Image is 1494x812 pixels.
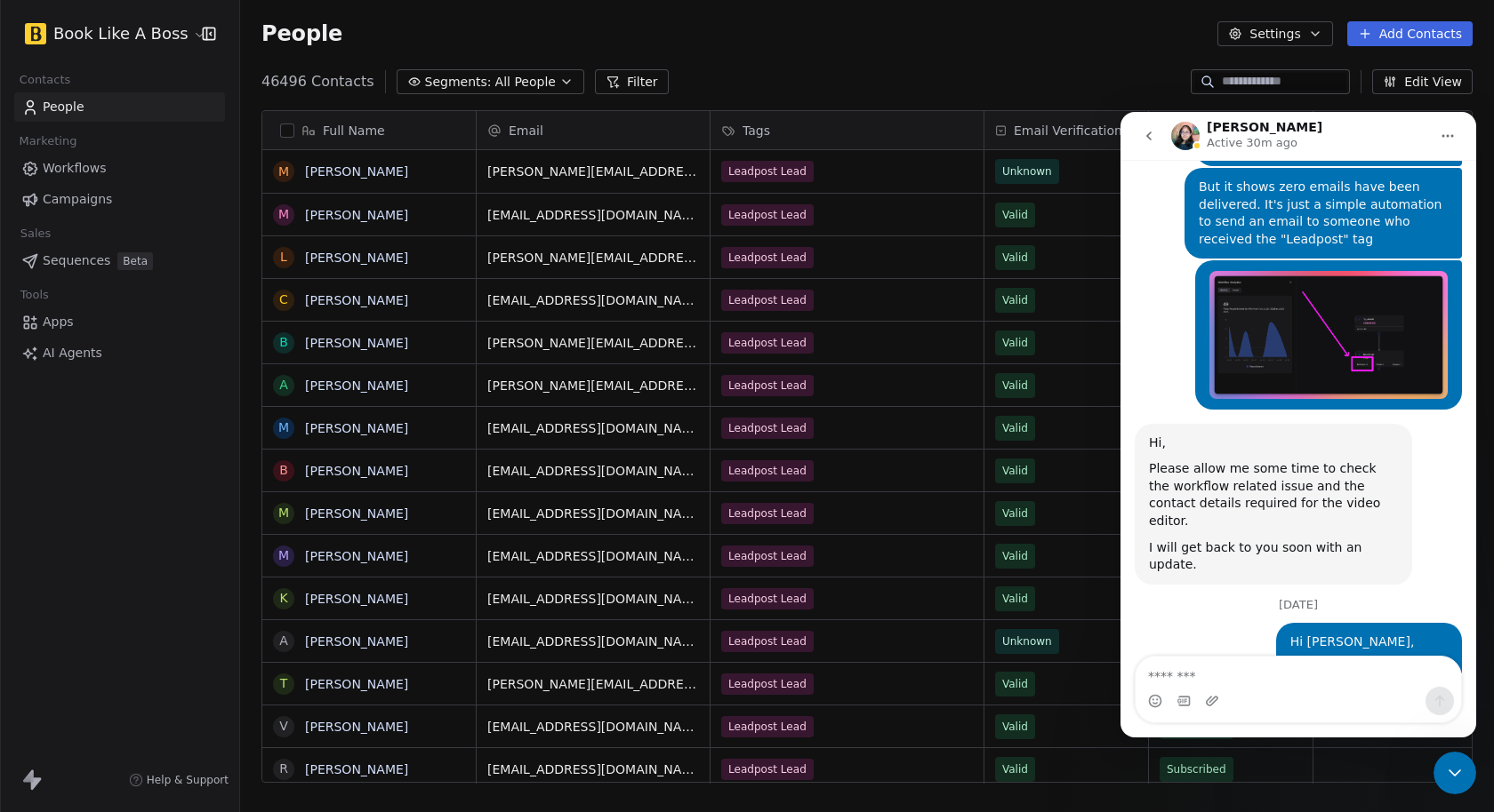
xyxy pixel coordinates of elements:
a: People [14,92,225,122]
span: Valid [1002,334,1028,352]
img: in-Profile_black_on_yellow.jpg [25,23,46,44]
span: [EMAIL_ADDRESS][DOMAIN_NAME] [487,760,699,778]
a: Campaigns [14,185,225,214]
div: Full Name [262,111,476,149]
div: T [280,674,288,693]
span: Sequences [43,251,110,270]
div: M [278,205,289,224]
span: Email Verification Status [1014,122,1137,139]
span: Subscribed [1167,760,1226,778]
span: Valid [1002,206,1028,224]
a: [PERSON_NAME] [305,464,408,478]
span: [PERSON_NAME][EMAIL_ADDRESS][DOMAIN_NAME] [487,334,699,352]
span: Tools [12,282,56,308]
div: M [278,163,289,181]
a: [PERSON_NAME] [305,336,408,350]
a: [PERSON_NAME] [305,677,408,691]
span: [EMAIL_ADDRESS][DOMAIN_NAME] [487,462,699,480]
div: M [278,418,289,437]
a: SequencesBeta [14,246,225,275]
span: [EMAIL_ADDRESS][DOMAIN_NAME] [487,206,699,224]
div: Email [477,111,710,149]
span: Leadpost Lead [721,418,814,439]
span: [EMAIL_ADDRESS][DOMAIN_NAME] [487,590,699,608]
span: Leadpost Lead [721,759,814,780]
a: Help & Support [129,773,229,787]
a: Workflows [14,154,225,183]
span: Leadpost Lead [721,588,814,609]
span: AI Agents [43,344,102,362]
button: Settings [1217,21,1332,46]
span: Valid [1002,249,1028,267]
span: Help & Support [147,773,229,787]
span: Valid [1002,505,1028,522]
span: Leadpost Lead [721,673,814,695]
span: Campaigns [43,190,112,209]
span: Sales [12,220,59,247]
span: Tags [743,122,770,139]
a: [PERSON_NAME] [305,421,408,435]
button: Edit View [1372,69,1473,94]
span: People [261,20,342,47]
div: grid [262,150,477,784]
span: Valid [1002,419,1028,437]
div: B [279,461,288,480]
div: R [279,760,288,778]
a: [PERSON_NAME] [305,634,408,649]
span: Leadpost Lead [721,247,814,268]
span: Leadpost Lead [721,375,814,396]
span: Apps [43,313,74,331]
a: [PERSON_NAME] [305,164,408,179]
span: All People [495,73,556,92]
span: [PERSON_NAME][EMAIL_ADDRESS][PERSON_NAME][DOMAIN_NAME] [487,163,699,180]
span: Email [509,122,543,139]
span: [EMAIL_ADDRESS][DOMAIN_NAME] [487,291,699,309]
div: A [279,632,288,650]
span: Contacts [12,67,78,93]
div: Email Verification Status [984,111,1148,149]
div: M [278,546,289,565]
div: K [279,589,287,608]
span: Marketing [12,128,84,155]
span: Valid [1002,760,1028,778]
div: M [278,504,289,522]
span: [EMAIL_ADDRESS][DOMAIN_NAME] [487,419,699,437]
span: Leadpost Lead [721,332,814,354]
span: People [43,98,84,116]
button: Filter [595,69,669,94]
a: [PERSON_NAME] [305,762,408,776]
span: [EMAIL_ADDRESS][DOMAIN_NAME] [487,505,699,522]
a: [PERSON_NAME] [305,720,408,734]
div: grid [477,150,1474,784]
a: [PERSON_NAME] [305,293,408,307]
button: Book Like A Boss [21,19,189,49]
a: [PERSON_NAME] [305,208,408,222]
iframe: Intercom live chat [1434,752,1476,794]
span: Leadpost Lead [721,290,814,311]
span: Leadpost Lead [721,204,814,226]
a: Apps [14,307,225,337]
span: [PERSON_NAME][EMAIL_ADDRESS][DOMAIN_NAME] [487,249,699,267]
a: AI Agents [14,338,225,368]
span: Beta [117,252,153,270]
button: Add Contacts [1347,21,1473,46]
span: Leadpost Lead [721,460,814,482]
